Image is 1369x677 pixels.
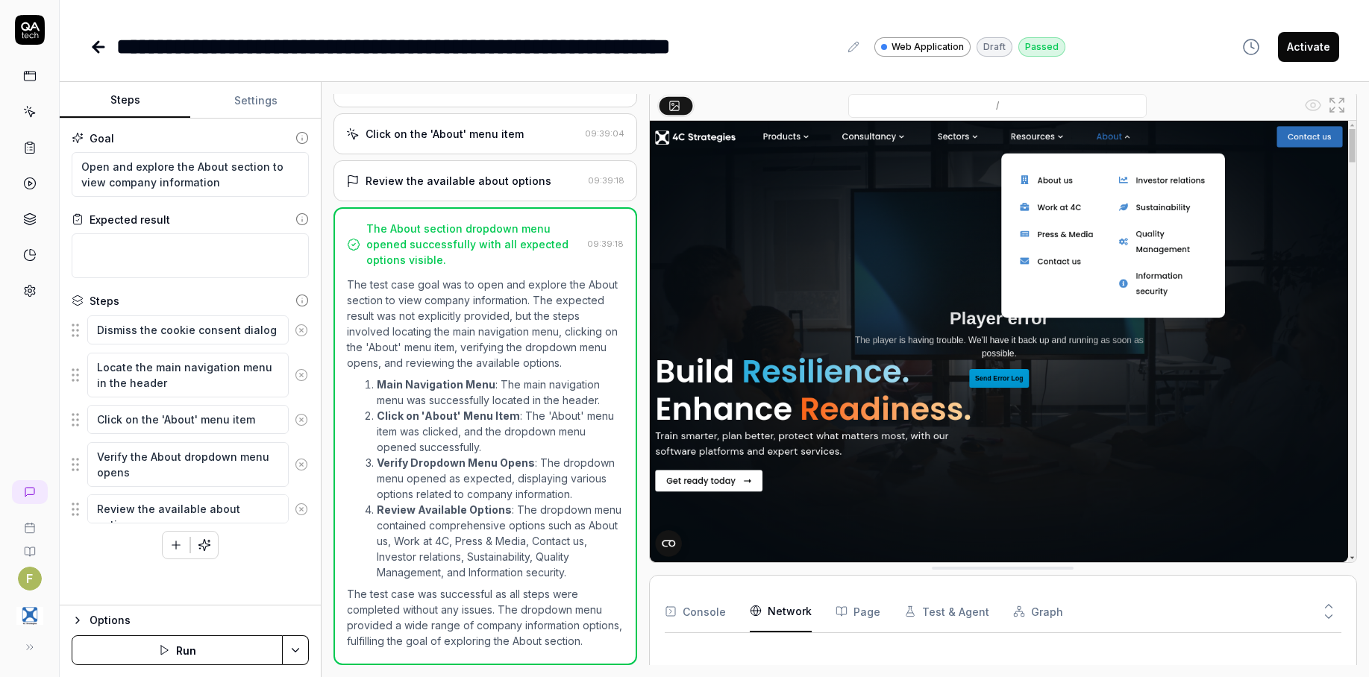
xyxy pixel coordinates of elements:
[377,455,624,502] li: : The dropdown menu opened as expected, displaying various options related to company information.
[289,315,314,345] button: Remove step
[72,315,309,346] div: Suggestions
[836,591,880,632] button: Page
[366,221,581,268] div: The About section dropdown menu opened successfully with all expected options visible.
[585,128,624,139] time: 09:39:04
[289,494,314,524] button: Remove step
[72,611,309,629] button: Options
[347,586,624,649] p: The test case was successful as all steps were completed without any issues. The dropdown menu pr...
[904,591,989,632] button: Test & Agent
[72,404,309,435] div: Suggestions
[90,293,119,309] div: Steps
[892,40,964,54] span: Web Application
[1018,37,1065,57] div: Passed
[587,239,624,249] time: 09:39:18
[60,83,190,119] button: Steps
[6,510,53,534] a: Book a call with us
[874,37,971,57] a: Web Application
[377,408,624,455] li: : The 'About' menu item was clicked, and the dropdown menu opened successfully.
[6,534,53,558] a: Documentation
[377,409,520,422] strong: Click on 'About' Menu Item
[18,567,42,591] button: F
[650,121,1356,562] img: Screenshot
[90,212,170,227] div: Expected result
[366,173,551,189] div: Review the available about options
[366,126,524,142] div: Click on the 'About' menu item
[1278,32,1339,62] button: Activate
[377,377,624,408] li: : The main navigation menu was successfully located in the header.
[977,37,1012,57] div: Draft
[289,360,314,390] button: Remove step
[12,480,48,504] a: New conversation
[1013,591,1063,632] button: Graph
[72,352,309,398] div: Suggestions
[377,503,512,516] strong: Review Available Options
[347,277,624,371] p: The test case goal was to open and explore the About section to view company information. The exp...
[377,502,624,580] li: : The dropdown menu contained comprehensive options such as About us, Work at 4C, Press & Media, ...
[190,83,321,119] button: Settings
[16,602,43,629] img: 4C Strategies Logo
[6,591,53,632] button: 4C Strategies Logo
[588,175,624,186] time: 09:39:18
[1325,93,1349,117] button: Open in full screen
[72,494,309,525] div: Suggestions
[72,635,283,665] button: Run
[750,591,812,632] button: Network
[665,591,726,632] button: Console
[90,611,309,629] div: Options
[1233,32,1269,62] button: View version history
[289,450,314,479] button: Remove step
[289,405,314,435] button: Remove step
[377,378,495,391] strong: Main Navigation Menu
[72,441,309,488] div: Suggestions
[90,130,114,146] div: Goal
[1301,93,1325,117] button: Show all interative elements
[377,456,535,469] strong: Verify Dropdown Menu Opens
